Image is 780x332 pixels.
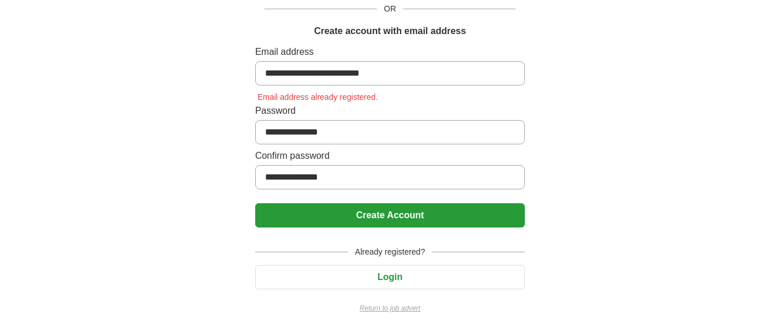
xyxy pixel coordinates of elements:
button: Login [255,265,525,289]
span: OR [377,3,403,15]
label: Email address [255,45,525,59]
h1: Create account with email address [314,24,466,38]
a: Login [255,272,525,282]
label: Password [255,104,525,118]
span: Already registered? [348,246,432,258]
label: Confirm password [255,149,525,163]
span: Email address already registered. [255,92,380,102]
button: Create Account [255,203,525,227]
a: Return to job advert [255,303,525,314]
